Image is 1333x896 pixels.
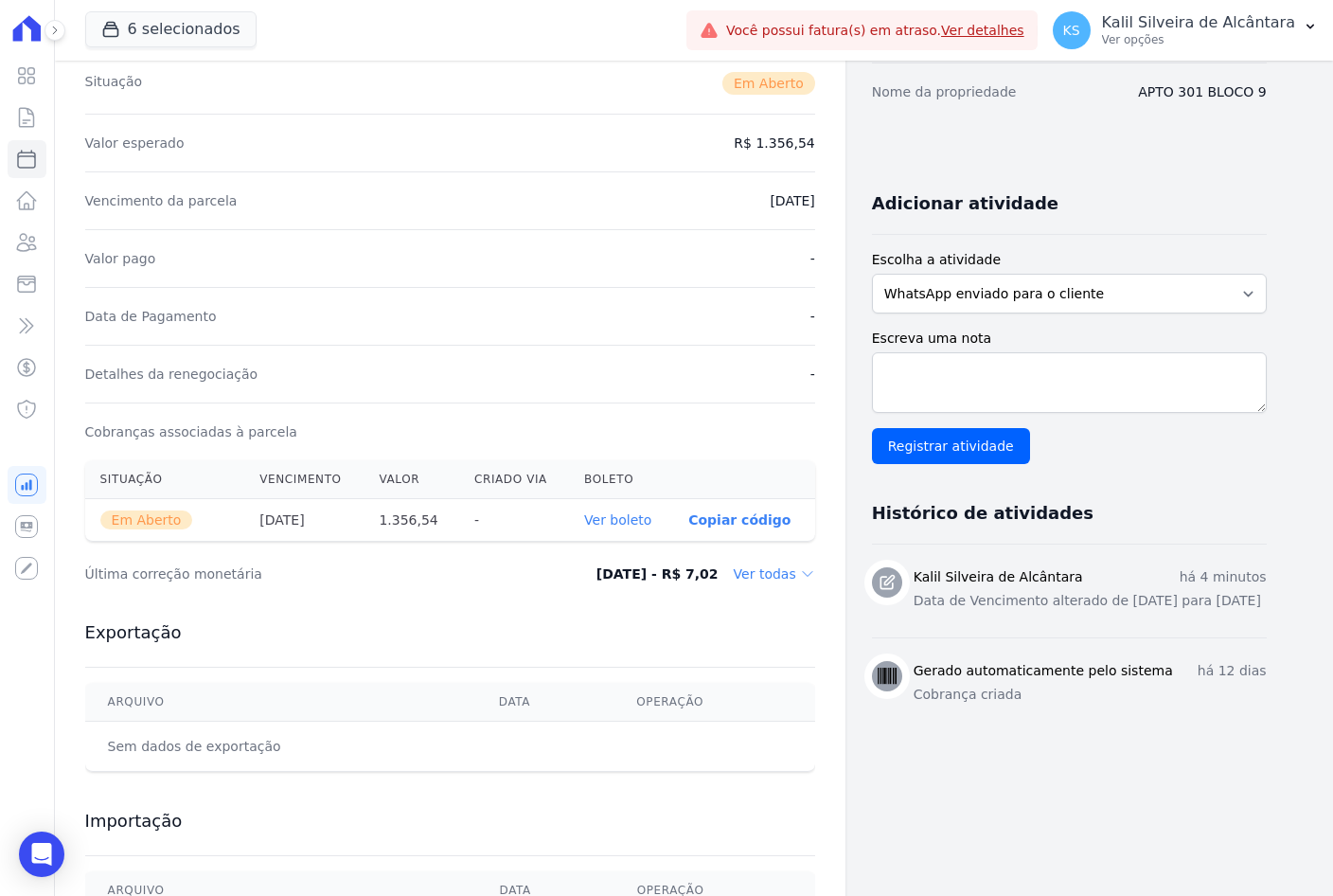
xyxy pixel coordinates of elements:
[872,192,1058,215] h3: Adicionar atividade
[613,683,814,722] th: Operação
[872,250,1267,270] label: Escolha a atividade
[85,564,517,583] dt: Última correção monetária
[364,499,459,542] th: 1.356,54
[85,422,297,441] dt: Cobranças associadas à parcela
[364,460,459,499] th: Valor
[1102,13,1295,32] p: Kalil Silveira de Alcântara
[1138,82,1266,101] dd: APTO 301 BLOCO 9
[810,249,815,268] dd: -
[85,191,238,210] dt: Vencimento da parcela
[459,460,569,499] th: Criado via
[85,683,476,722] th: Arquivo
[244,499,364,542] th: [DATE]
[85,72,143,95] dt: Situação
[688,512,791,528] button: Copiar código
[914,591,1267,611] p: Data de Vencimento alterado de [DATE] para [DATE]
[85,365,258,384] dt: Detalhes da renegociação
[85,460,245,499] th: Situação
[734,564,815,583] dd: Ver todas
[85,249,156,268] dt: Valor pago
[722,72,815,95] span: Em Aberto
[100,511,193,529] span: Em Aberto
[459,499,569,542] th: -
[85,810,815,833] h3: Importação
[85,134,185,152] dt: Valor esperado
[914,661,1173,681] h3: Gerado automaticamente pelo sistema
[85,722,476,772] td: Sem dados de exportação
[1102,32,1295,47] p: Ver opções
[810,365,815,384] dd: -
[872,428,1030,464] input: Registrar atividade
[872,82,1017,101] dt: Nome da propriedade
[596,564,719,583] dd: [DATE] - R$ 7,02
[85,621,815,644] h3: Exportação
[726,21,1024,41] span: Você possui fatura(s) em atraso.
[19,832,64,877] div: Open Intercom Messenger
[1063,24,1080,37] span: KS
[1198,661,1267,681] p: há 12 dias
[584,512,651,528] a: Ver boleto
[85,11,257,47] button: 6 selecionados
[476,683,613,722] th: Data
[1180,567,1267,587] p: há 4 minutos
[810,307,815,326] dd: -
[569,460,673,499] th: Boleto
[1038,4,1333,57] button: KS Kalil Silveira de Alcântara Ver opções
[770,191,814,210] dd: [DATE]
[872,329,1267,349] label: Escreva uma nota
[872,502,1093,525] h3: Histórico de atividades
[244,460,364,499] th: Vencimento
[734,134,814,152] dd: R$ 1.356,54
[941,23,1024,38] a: Ver detalhes
[914,567,1083,587] h3: Kalil Silveira de Alcântara
[85,307,217,326] dt: Data de Pagamento
[914,685,1267,705] p: Cobrança criada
